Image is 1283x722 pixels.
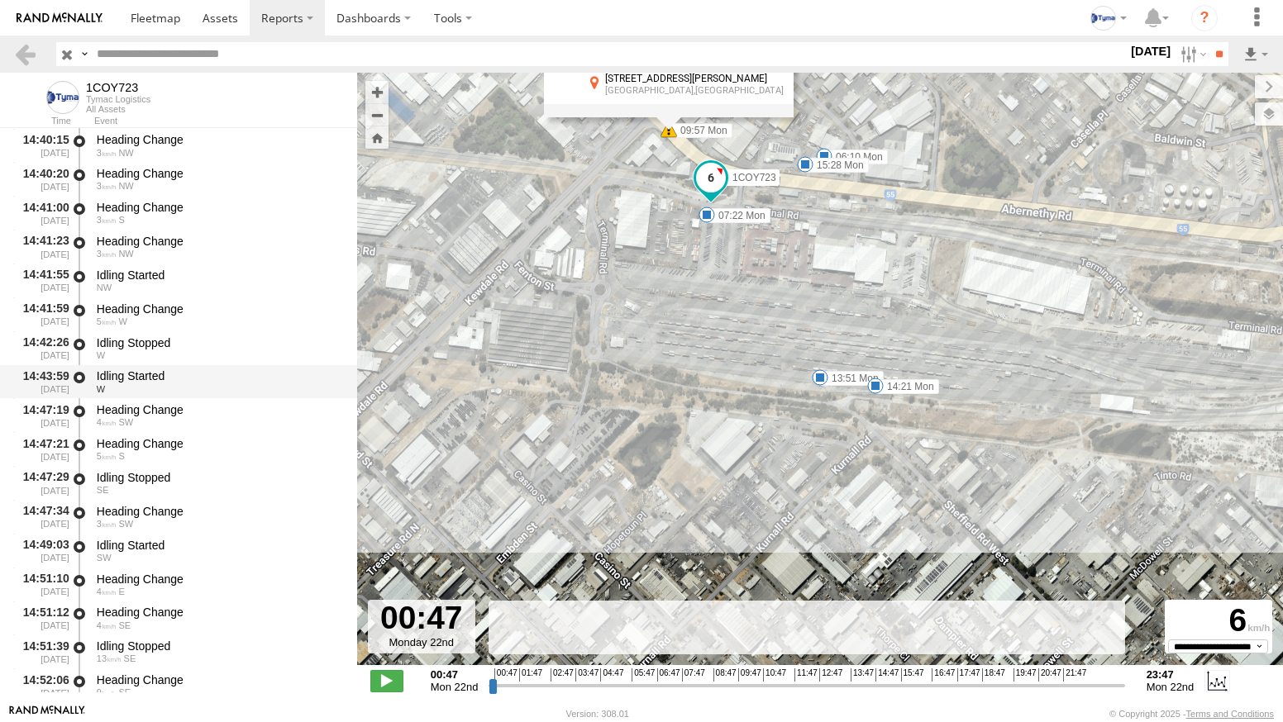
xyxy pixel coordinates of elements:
[97,504,341,519] div: Heading Change
[97,672,341,687] div: Heading Change
[13,535,71,566] div: 14:49:03 [DATE]
[794,668,818,682] span: 11:47
[97,436,341,451] div: Heading Change
[682,668,705,682] span: 07:47
[13,434,71,464] div: 14:47:21 [DATE]
[763,668,786,682] span: 10:47
[932,668,955,682] span: 16:47
[97,283,112,292] span: Heading: 333
[1174,42,1209,66] label: Search Filter Options
[86,104,150,114] div: All Assets
[1191,5,1218,31] i: ?
[97,451,117,461] span: 5
[97,132,341,147] div: Heading Change
[365,81,389,103] button: Zoom in
[605,86,784,96] div: [GEOGRAPHIC_DATA],[GEOGRAPHIC_DATA]
[431,668,479,681] strong: 00:47
[566,709,629,719] div: Version: 308.01
[97,335,341,350] div: Idling Stopped
[97,316,117,326] span: 5
[365,103,389,126] button: Zoom out
[118,451,124,461] span: Heading: 174
[97,639,341,653] div: Idling Stopped
[824,150,888,164] label: 06:10 Mon
[97,215,117,225] span: 3
[97,402,341,417] div: Heading Change
[1085,6,1133,31] div: Gray Wiltshire
[957,668,980,682] span: 17:47
[13,131,71,161] div: 14:40:15 [DATE]
[605,74,784,84] div: [STREET_ADDRESS][PERSON_NAME]
[86,81,150,94] div: 1COY723 - View Asset History
[118,181,133,191] span: Heading: 325
[13,501,71,532] div: 14:47:34 [DATE]
[13,231,71,262] div: 14:41:23 [DATE]
[118,620,131,630] span: Heading: 121
[97,572,341,587] div: Heading Change
[657,668,680,682] span: 06:47
[97,302,341,316] div: Heading Change
[875,379,939,394] label: 14:21 Mon
[124,653,136,663] span: Heading: 123
[13,164,71,194] div: 14:40:20 [DATE]
[13,299,71,330] div: 14:41:59 [DATE]
[1167,602,1270,639] div: 6
[97,384,105,394] span: Heading: 286
[97,181,117,191] span: 3
[1242,42,1270,66] label: Export results as...
[97,417,117,427] span: 4
[632,668,655,682] span: 05:47
[738,668,761,682] span: 09:47
[13,603,71,634] div: 14:51:12 [DATE]
[551,668,574,682] span: 02:47
[13,670,71,701] div: 14:52:06 [DATE]
[13,117,71,126] div: Time
[1128,42,1174,60] label: [DATE]
[118,587,124,596] span: Heading: 82
[97,519,117,529] span: 3
[17,12,103,24] img: rand-logo.svg
[669,123,732,138] label: 09:57 Mon
[1186,709,1274,719] a: Terms and Conditions
[13,333,71,363] div: 14:42:26 [DATE]
[97,234,341,249] div: Heading Change
[13,569,71,600] div: 14:51:10 [DATE]
[118,249,133,259] span: Heading: 306
[13,42,37,66] a: Back to previous Page
[819,668,842,682] span: 12:47
[519,668,542,682] span: 01:47
[13,367,71,397] div: 14:43:59 [DATE]
[97,368,341,383] div: Idling Started
[97,485,109,495] span: Heading: 153
[118,687,131,697] span: Heading: 155
[805,158,869,173] label: 15:28 Mon
[575,668,599,682] span: 03:47
[1109,709,1274,719] div: © Copyright 2025 -
[431,681,479,693] span: Mon 22nd Sep 2025
[97,200,341,215] div: Heading Change
[13,636,71,667] div: 14:51:39 [DATE]
[97,166,341,181] div: Heading Change
[86,94,150,104] div: Tymac Logistics
[97,653,122,663] span: 13
[494,668,517,682] span: 00:47
[875,668,899,682] span: 14:47
[118,417,133,427] span: Heading: 205
[97,587,117,596] span: 4
[97,268,341,283] div: Idling Started
[97,470,341,485] div: Idling Stopped
[820,371,884,386] label: 13:51 Mon
[1014,668,1037,682] span: 19:47
[1147,681,1195,693] span: Mon 22nd Sep 2025
[982,668,1005,682] span: 18:47
[118,316,126,326] span: Heading: 286
[732,172,776,183] span: 1COY723
[713,668,737,682] span: 08:47
[97,553,112,563] span: Heading: 234
[97,148,117,158] span: 3
[13,265,71,296] div: 14:41:55 [DATE]
[365,126,389,149] button: Zoom Home
[94,117,357,126] div: Event
[97,538,341,553] div: Idling Started
[13,400,71,430] div: 14:47:19 [DATE]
